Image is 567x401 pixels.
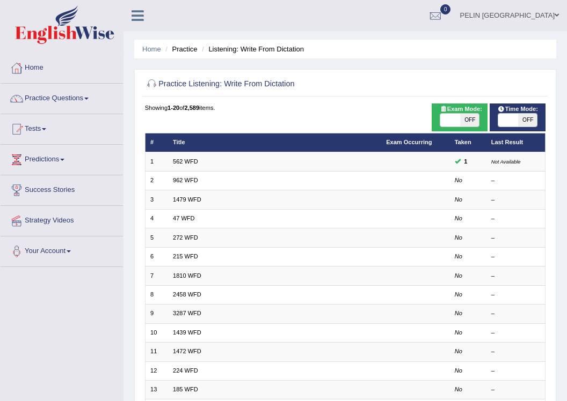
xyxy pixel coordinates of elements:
th: Title [168,133,381,152]
a: Home [142,45,161,53]
a: 272 WFD [173,234,198,241]
em: No [455,253,462,259]
div: Showing of items. [145,103,546,112]
div: – [491,214,540,223]
a: 215 WFD [173,253,198,259]
th: # [145,133,168,152]
td: 12 [145,361,168,380]
span: Exam Mode: [436,105,485,114]
td: 11 [145,343,168,361]
a: 185 WFD [173,386,198,392]
a: 3287 WFD [173,310,201,316]
th: Taken [449,133,486,152]
a: Exam Occurring [386,139,432,145]
div: – [491,291,540,299]
div: – [491,347,540,356]
a: Strategy Videos [1,206,123,233]
span: OFF [518,114,537,127]
div: – [491,367,540,375]
a: 562 WFD [173,158,198,165]
a: Home [1,53,123,80]
div: – [491,329,540,337]
td: 9 [145,305,168,323]
td: 6 [145,247,168,266]
td: 10 [145,323,168,342]
b: 2,589 [184,105,199,111]
span: Time Mode: [494,105,541,114]
a: Predictions [1,145,123,172]
em: No [455,348,462,354]
em: No [455,367,462,374]
em: No [455,215,462,221]
a: 2458 WFD [173,291,201,298]
div: – [491,176,540,185]
div: – [491,272,540,280]
em: No [455,291,462,298]
a: Practice Questions [1,84,123,110]
span: You can still take this question [461,157,471,167]
small: Not Available [491,159,521,165]
th: Last Result [486,133,546,152]
a: Your Account [1,236,123,263]
span: OFF [460,114,479,127]
td: 3 [145,190,168,209]
a: 224 WFD [173,367,198,374]
em: No [455,386,462,392]
td: 5 [145,228,168,247]
em: No [455,310,462,316]
td: 13 [145,381,168,399]
div: – [491,309,540,318]
div: – [491,385,540,394]
a: 962 WFD [173,177,198,183]
div: Show exams occurring in exams [432,103,488,131]
div: – [491,253,540,261]
em: No [455,196,462,203]
a: Tests [1,114,123,141]
div: – [491,234,540,242]
td: 4 [145,209,168,228]
b: 1-20 [168,105,179,111]
td: 7 [145,266,168,285]
td: 2 [145,171,168,190]
a: 47 WFD [173,215,195,221]
li: Listening: Write From Dictation [199,44,304,54]
div: – [491,196,540,204]
em: No [455,329,462,336]
em: No [455,234,462,241]
td: 8 [145,285,168,304]
a: 1439 WFD [173,329,201,336]
a: Success Stories [1,175,123,202]
em: No [455,272,462,279]
a: 1810 WFD [173,272,201,279]
a: 1472 WFD [173,348,201,354]
em: No [455,177,462,183]
h2: Practice Listening: Write From Dictation [145,77,394,91]
li: Practice [163,44,197,54]
span: 0 [440,4,451,14]
td: 1 [145,152,168,171]
a: 1479 WFD [173,196,201,203]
